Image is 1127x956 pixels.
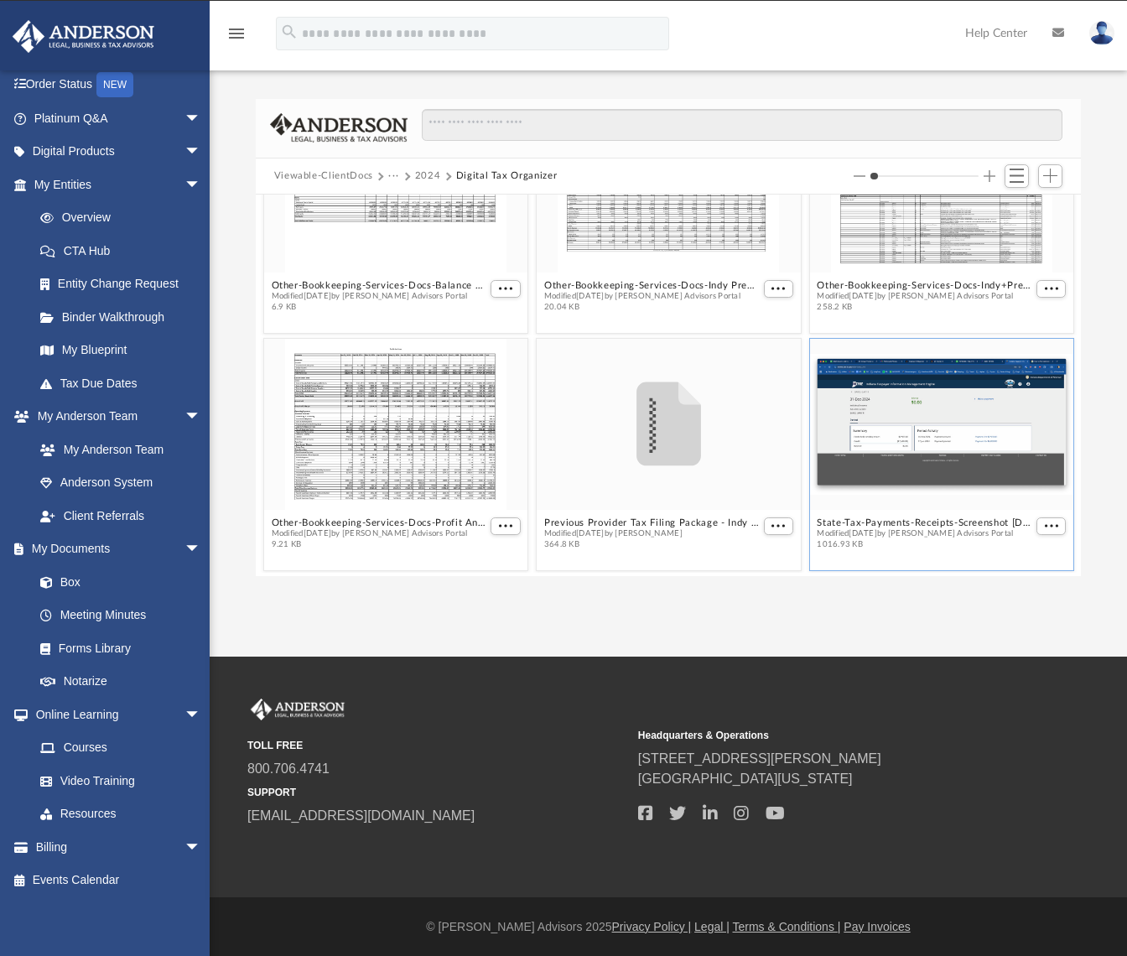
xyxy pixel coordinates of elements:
[638,772,853,786] a: [GEOGRAPHIC_DATA][US_STATE]
[12,400,218,434] a: My Anderson Teamarrow_drop_down
[8,20,159,53] img: Anderson Advisors Platinum Portal
[12,168,226,201] a: My Entitiesarrow_drop_down
[184,533,218,567] span: arrow_drop_down
[12,533,218,566] a: My Documentsarrow_drop_down
[12,864,226,897] a: Events Calendar
[23,234,226,268] a: CTA Hub
[271,302,486,313] span: 6.9 KB
[23,731,218,765] a: Courses
[23,334,218,367] a: My Blueprint
[274,169,373,184] button: Viewable-ClientDocs
[491,517,521,535] button: More options
[23,665,218,699] a: Notarize
[12,68,226,102] a: Order StatusNEW
[184,698,218,732] span: arrow_drop_down
[1036,280,1067,298] button: More options
[817,528,1032,539] span: Modified [DATE] by [PERSON_NAME] Advisors Portal
[817,517,1032,528] button: State-Tax-Payments-Receipts-Screenshot [DATE] 5.25.22PM-1751318727686300c780c58.png
[1036,517,1067,535] button: More options
[544,280,760,291] button: Other-Bookkeeping-Services-Docs-Indy Prep_Financials 2024-175140232568644755d1b5b.xlsx
[184,168,218,202] span: arrow_drop_down
[184,135,218,169] span: arrow_drop_down
[247,699,348,720] img: Anderson Advisors Platinum Portal
[817,302,1032,313] span: 258.2 KB
[544,291,760,302] span: Modified [DATE] by [PERSON_NAME] Advisors Portal
[23,466,218,500] a: Anderson System
[271,517,486,528] button: Other-Bookkeeping-Services-Docs-Profit And Loss-175140232268644752a8723.xlsx
[638,751,881,766] a: [STREET_ADDRESS][PERSON_NAME]
[247,808,475,823] a: [EMAIL_ADDRESS][DOMAIN_NAME]
[23,433,210,466] a: My Anderson Team
[733,920,841,933] a: Terms & Conditions |
[247,785,626,800] small: SUPPORT
[456,169,558,184] button: Digital Tax Organizer
[247,761,330,776] a: 800.706.4741
[817,291,1032,302] span: Modified [DATE] by [PERSON_NAME] Advisors Portal
[844,920,910,933] a: Pay Invoices
[388,169,399,184] button: ···
[763,280,793,298] button: More options
[184,101,218,136] span: arrow_drop_down
[23,300,226,334] a: Binder Walkthrough
[763,517,793,535] button: More options
[984,170,995,182] button: Increase column size
[271,539,486,550] span: 9.21 KB
[491,280,521,298] button: More options
[1089,21,1114,45] img: User Pic
[23,268,226,301] a: Entity Change Request
[23,201,226,235] a: Overview
[210,918,1127,936] div: © [PERSON_NAME] Advisors 2025
[271,291,486,302] span: Modified [DATE] by [PERSON_NAME] Advisors Portal
[256,195,1082,576] div: grid
[612,920,692,933] a: Privacy Policy |
[23,631,210,665] a: Forms Library
[544,528,760,539] span: Modified [DATE] by [PERSON_NAME]
[271,528,486,539] span: Modified [DATE] by [PERSON_NAME] Advisors Portal
[271,280,486,291] button: Other-Bookkeeping-Services-Docs-Balance Sheet-1751402412686447acb968b.xlsx
[544,539,760,550] span: 364.8 KB
[12,698,218,731] a: Online Learningarrow_drop_down
[23,764,210,798] a: Video Training
[12,135,226,169] a: Digital Productsarrow_drop_down
[854,170,865,182] button: Decrease column size
[422,109,1062,141] input: Search files and folders
[817,539,1032,550] span: 1016.93 KB
[638,728,1017,743] small: Headquarters & Operations
[23,599,218,632] a: Meeting Minutes
[694,920,730,933] a: Legal |
[96,72,133,97] div: NEW
[184,400,218,434] span: arrow_drop_down
[1038,164,1063,188] button: Add
[226,32,247,44] a: menu
[280,23,299,41] i: search
[817,280,1032,291] button: Other-Bookkeeping-Services-Docs-Indy+Prep_General+Ledger-175140316568644a9d8a140.xlsx
[415,169,441,184] button: 2024
[544,517,760,528] button: Previous Provider Tax Filing Package - Indy Prep.zip
[23,499,218,533] a: Client Referrals
[247,738,626,753] small: TOLL FREE
[544,302,760,313] span: 20.04 KB
[870,170,979,182] input: Column size
[23,366,226,400] a: Tax Due Dates
[184,830,218,865] span: arrow_drop_down
[1005,164,1030,188] button: Switch to List View
[226,23,247,44] i: menu
[12,830,226,864] a: Billingarrow_drop_down
[23,798,218,831] a: Resources
[12,101,226,135] a: Platinum Q&Aarrow_drop_down
[23,565,210,599] a: Box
